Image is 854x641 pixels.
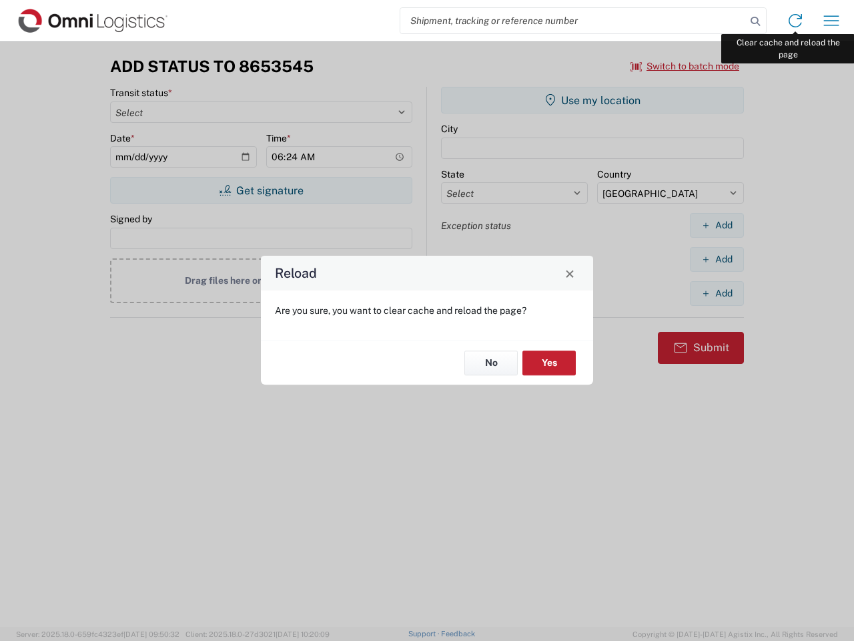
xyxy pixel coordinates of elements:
button: No [464,351,518,375]
input: Shipment, tracking or reference number [400,8,746,33]
button: Close [560,264,579,282]
p: Are you sure, you want to clear cache and reload the page? [275,304,579,316]
h4: Reload [275,264,317,283]
button: Yes [522,351,576,375]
